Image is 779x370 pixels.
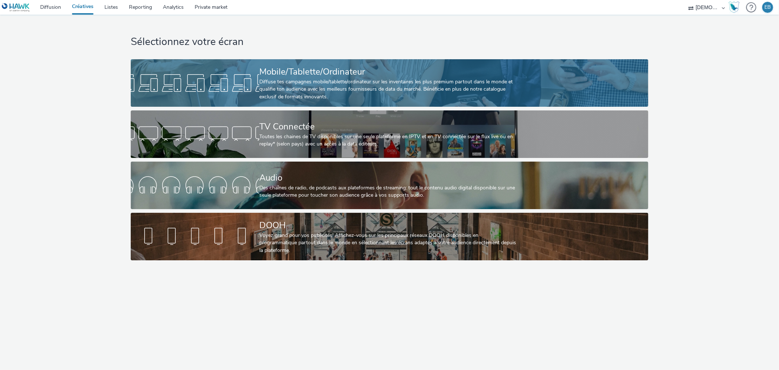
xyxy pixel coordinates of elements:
a: DOOHVoyez grand pour vos publicités! Affichez-vous sur les principaux réseaux DOOH disponibles en... [131,213,648,260]
div: EB [765,2,771,13]
div: TV Connectée [259,120,517,133]
div: Voyez grand pour vos publicités! Affichez-vous sur les principaux réseaux DOOH disponibles en pro... [259,232,517,254]
div: Diffuse tes campagnes mobile/tablette/ordinateur sur les inventaires les plus premium partout dan... [259,78,517,101]
div: Mobile/Tablette/Ordinateur [259,65,517,78]
div: Toutes les chaines de TV disponibles sur une seule plateforme en IPTV et en TV connectée sur le f... [259,133,517,148]
a: TV ConnectéeToutes les chaines de TV disponibles sur une seule plateforme en IPTV et en TV connec... [131,110,648,158]
a: AudioDes chaînes de radio, de podcasts aux plateformes de streaming: tout le contenu audio digita... [131,162,648,209]
div: DOOH [259,219,517,232]
a: Mobile/Tablette/OrdinateurDiffuse tes campagnes mobile/tablette/ordinateur sur les inventaires le... [131,59,648,107]
h1: Sélectionnez votre écran [131,35,648,49]
img: Hawk Academy [729,1,740,13]
div: Audio [259,171,517,184]
a: Hawk Academy [729,1,742,13]
div: Des chaînes de radio, de podcasts aux plateformes de streaming: tout le contenu audio digital dis... [259,184,517,199]
img: undefined Logo [2,3,30,12]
